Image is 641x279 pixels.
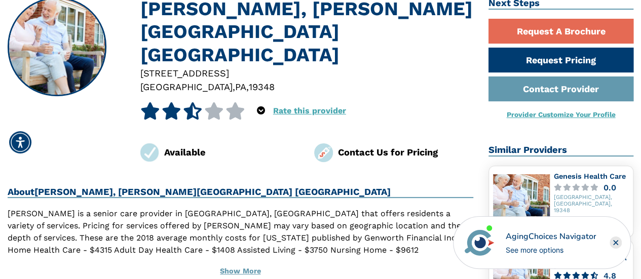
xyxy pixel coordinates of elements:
a: Contact Provider [488,76,633,101]
span: PA [235,82,246,92]
div: 0.0 [604,184,616,191]
a: Request A Brochure [488,19,633,44]
span: [GEOGRAPHIC_DATA] [140,82,233,92]
h2: About [PERSON_NAME], [PERSON_NAME][GEOGRAPHIC_DATA] [GEOGRAPHIC_DATA] [8,186,473,198]
div: Available [164,145,299,159]
div: AgingChoices Navigator [505,230,596,243]
span: , [246,82,249,92]
h2: Similar Providers [488,144,633,156]
a: Provider Customize Your Profile [506,110,615,118]
img: avatar [462,225,497,260]
a: 0.0 [554,184,629,191]
div: 19348 [249,80,275,94]
div: [STREET_ADDRESS] [140,66,473,80]
a: Rate this provider [273,106,346,115]
div: See more options [505,245,596,255]
div: Accessibility Menu [9,131,31,153]
div: Contact Us for Pricing [338,145,473,159]
span: , [233,82,235,92]
div: Close [610,236,622,249]
a: Request Pricing [488,48,633,72]
div: Popover trigger [257,102,265,119]
a: Genesis Health Care [554,172,626,180]
div: [GEOGRAPHIC_DATA], [GEOGRAPHIC_DATA], 19348 [554,194,629,214]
